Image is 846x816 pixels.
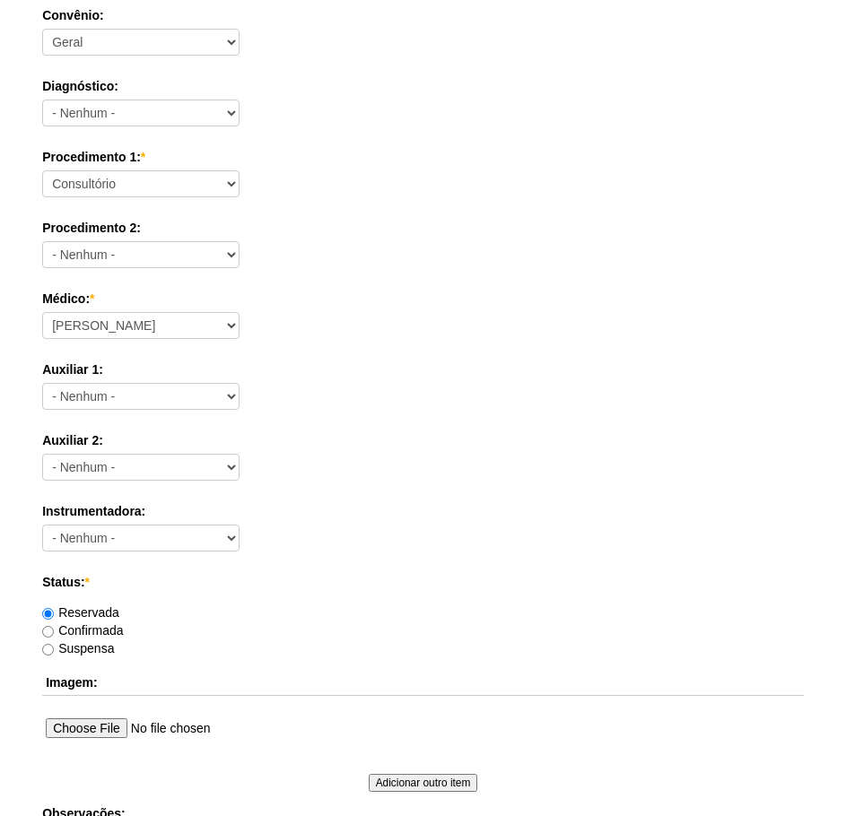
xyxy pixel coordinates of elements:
label: Diagnóstico: [42,77,804,95]
input: Confirmada [42,626,54,638]
label: Reservada [42,605,119,620]
th: Imagem: [42,670,804,696]
label: Suspensa [42,641,114,655]
input: Adicionar outro item [369,774,478,792]
label: Instrumentadora: [42,502,804,520]
label: Convênio: [42,6,804,24]
label: Médico: [42,290,804,308]
label: Procedimento 2: [42,219,804,237]
label: Auxiliar 2: [42,431,804,449]
span: Este campo é obrigatório. [141,150,145,164]
span: Este campo é obrigatório. [85,575,90,589]
label: Procedimento 1: [42,148,804,166]
label: Status: [42,573,804,591]
label: Confirmada [42,623,123,638]
input: Reservada [42,608,54,620]
input: Suspensa [42,644,54,655]
span: Este campo é obrigatório. [90,291,94,306]
label: Auxiliar 1: [42,360,804,378]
